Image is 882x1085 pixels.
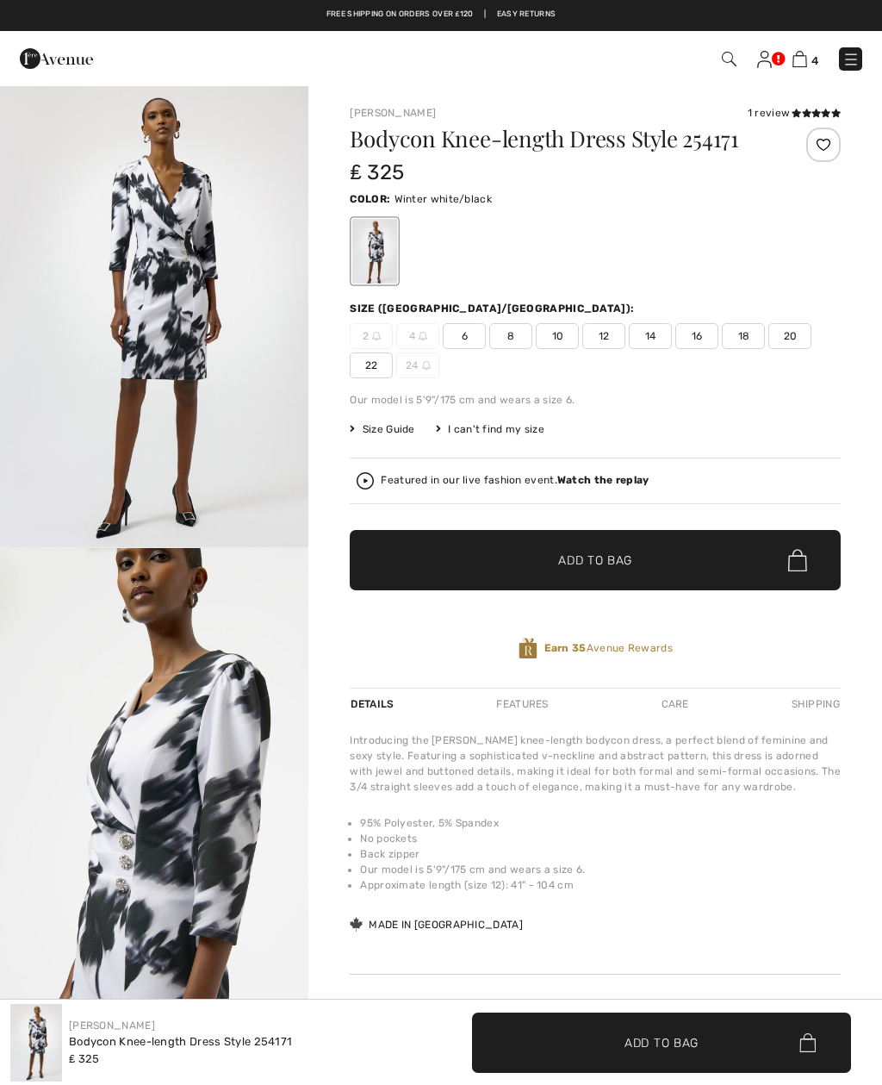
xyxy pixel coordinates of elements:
[69,1020,155,1032] a: [PERSON_NAME]
[396,352,439,378] span: 24
[675,323,718,349] span: 16
[360,862,841,877] li: Our model is 5'9"/175 cm and wears a size 6.
[624,1033,699,1051] span: Add to Bag
[372,332,381,340] img: ring-m.svg
[350,733,841,795] div: Introducing the [PERSON_NAME] knee-length bodycon dress, a perfect blend of feminine and sexy sty...
[519,637,537,660] img: Avenue Rewards
[20,49,93,65] a: 1ère Avenue
[799,1033,816,1052] img: Bag.svg
[647,689,704,720] div: Care
[582,323,625,349] span: 12
[443,323,486,349] span: 6
[497,9,556,21] a: Easy Returns
[360,877,841,893] li: Approximate length (size 12): 41" - 104 cm
[350,301,637,316] div: Size ([GEOGRAPHIC_DATA]/[GEOGRAPHIC_DATA]):
[436,421,544,437] div: I can't find my size
[350,917,523,932] div: Made in [GEOGRAPHIC_DATA]
[350,530,841,590] button: Add to Bag
[350,160,404,184] span: ₤ 325
[544,642,587,654] strong: Earn 35
[350,323,393,349] span: 2
[472,1013,851,1073] button: Add to Bag
[536,323,579,349] span: 10
[788,549,807,571] img: Bag.svg
[842,51,860,68] img: Menu
[811,54,818,67] span: 4
[69,1033,292,1051] div: Bodycon Knee-length Dress Style 254171
[394,193,492,205] span: Winter white/black
[350,107,436,119] a: [PERSON_NAME]
[381,475,649,486] div: Featured in our live fashion event.
[350,421,414,437] span: Size Guide
[629,323,672,349] span: 14
[757,51,772,68] img: My Info
[352,219,397,284] div: Winter white/black
[544,640,673,656] span: Avenue Rewards
[489,323,532,349] span: 8
[20,41,93,76] img: 1ère Avenue
[484,9,486,21] span: |
[768,323,811,349] span: 20
[10,1004,62,1082] img: Bodycon Knee-Length Dress Style 254171
[350,689,398,720] div: Details
[360,831,841,846] li: No pockets
[722,323,765,349] span: 18
[792,48,818,69] a: 4
[350,352,393,378] span: 22
[787,689,841,720] div: Shipping
[69,1052,100,1065] span: ₤ 325
[748,105,841,121] div: 1 review
[396,323,439,349] span: 4
[326,9,474,21] a: Free shipping on orders over ₤120
[350,128,759,150] h1: Bodycon Knee-length Dress Style 254171
[722,52,736,66] img: Search
[481,689,562,720] div: Features
[419,332,427,340] img: ring-m.svg
[350,193,390,205] span: Color:
[350,392,841,408] div: Our model is 5'9"/175 cm and wears a size 6.
[360,846,841,862] li: Back zipper
[557,474,649,486] strong: Watch the replay
[558,552,632,570] span: Add to Bag
[422,361,431,370] img: ring-m.svg
[792,51,807,67] img: Shopping Bag
[357,472,374,489] img: Watch the replay
[360,815,841,831] li: 95% Polyester, 5% Spandex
